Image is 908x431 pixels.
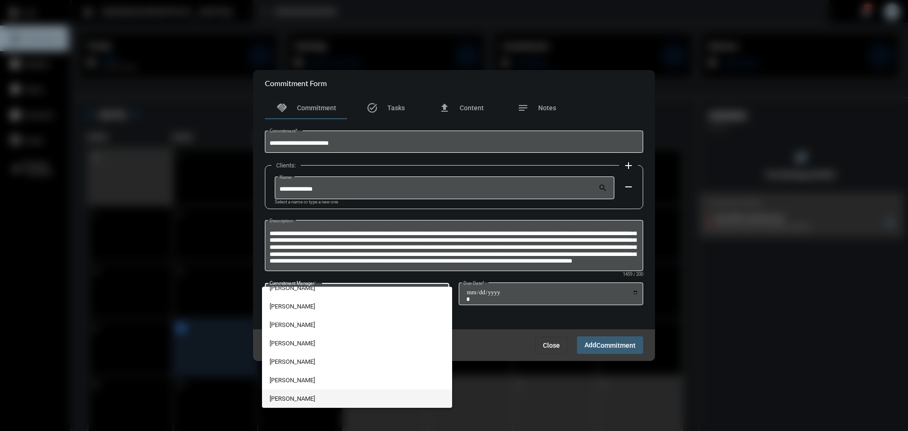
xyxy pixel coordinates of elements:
[270,279,445,297] span: [PERSON_NAME]
[270,334,445,352] span: [PERSON_NAME]
[270,316,445,334] span: [PERSON_NAME]
[270,352,445,371] span: [PERSON_NAME]
[270,389,445,408] span: [PERSON_NAME]
[270,297,445,316] span: [PERSON_NAME]
[270,371,445,389] span: [PERSON_NAME]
